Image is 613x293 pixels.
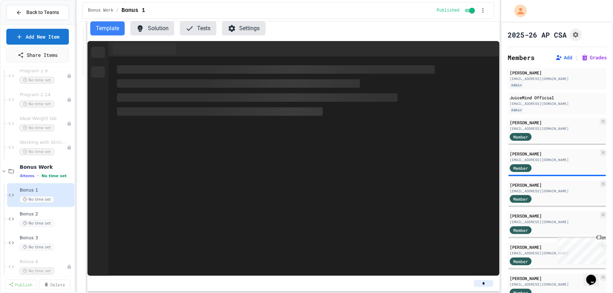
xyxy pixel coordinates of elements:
div: Chat with us now!Close [3,3,48,45]
div: [EMAIL_ADDRESS][DOMAIN_NAME] [510,101,605,106]
a: Share Items [6,47,69,62]
span: No time set [20,244,54,251]
div: [EMAIL_ADDRESS][DOMAIN_NAME] [510,188,598,194]
span: / [116,8,119,13]
span: Ideal Weight lab [20,116,67,122]
span: No time set [20,125,54,131]
span: No time set [20,196,54,203]
iframe: chat widget [555,234,606,264]
span: No time set [20,101,54,107]
span: Bonus 1 [20,187,73,193]
a: Add New Item [6,29,69,45]
h2: Members [508,53,535,62]
div: [PERSON_NAME] [510,213,598,219]
button: Solution [130,21,174,35]
span: No time set [41,174,67,178]
div: JuiceMind Official [510,94,605,101]
div: Unpublished [67,264,72,269]
div: Unpublished [67,97,72,102]
div: [PERSON_NAME] [510,275,598,281]
span: Member [513,196,528,202]
span: • [37,173,39,179]
div: Admin [510,82,523,88]
span: Bonus 2 [20,211,73,217]
span: No time set [20,220,54,227]
span: No time set [20,148,54,155]
span: Program 2.9 [20,68,67,74]
div: [EMAIL_ADDRESS][DOMAIN_NAME] [510,251,598,256]
span: Working with Strings lab [20,140,67,146]
h1: 2025-26 AP CSA [508,30,567,40]
div: [PERSON_NAME] [510,69,605,76]
div: [PERSON_NAME] [510,151,598,157]
span: No time set [20,77,54,84]
button: Back to Teams [6,5,69,20]
span: Member [513,227,528,233]
span: Member [513,134,528,140]
span: Published [437,8,459,13]
div: Unpublished [67,145,72,150]
div: [EMAIL_ADDRESS][DOMAIN_NAME] [510,282,598,287]
button: Grades [581,54,607,61]
span: Bonus 4 [20,259,67,265]
span: 4 items [20,174,34,178]
div: [EMAIL_ADDRESS][DOMAIN_NAME] [510,157,598,162]
div: Unpublished [67,121,72,126]
div: [EMAIL_ADDRESS][DOMAIN_NAME] [510,76,605,81]
span: Bonus 1 [122,6,145,15]
span: Program 2.14 [20,92,67,98]
button: Settings [222,21,266,35]
div: [PERSON_NAME] [510,182,598,188]
span: Bonus Work [88,8,113,13]
div: My Account [507,3,529,19]
button: Add [555,54,572,61]
div: Unpublished [67,73,72,78]
div: Admin [510,107,523,113]
span: Bonus Work [20,164,73,170]
span: No time set [20,268,54,274]
div: [EMAIL_ADDRESS][DOMAIN_NAME] [510,126,598,131]
a: Delete [39,280,70,289]
button: Template [90,21,125,35]
span: Member [513,258,528,265]
div: Content is published and visible to students [437,6,476,15]
span: Bonus 3 [20,235,73,241]
button: Assignment Settings [569,28,582,41]
button: Tests [180,21,216,35]
a: Publish [5,280,36,289]
div: [PERSON_NAME] [510,119,598,126]
div: [PERSON_NAME] [510,244,598,250]
span: | [575,53,579,62]
iframe: chat widget [583,265,606,286]
span: Member [513,165,528,171]
div: [EMAIL_ADDRESS][DOMAIN_NAME] [510,219,598,225]
span: Back to Teams [26,9,59,16]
